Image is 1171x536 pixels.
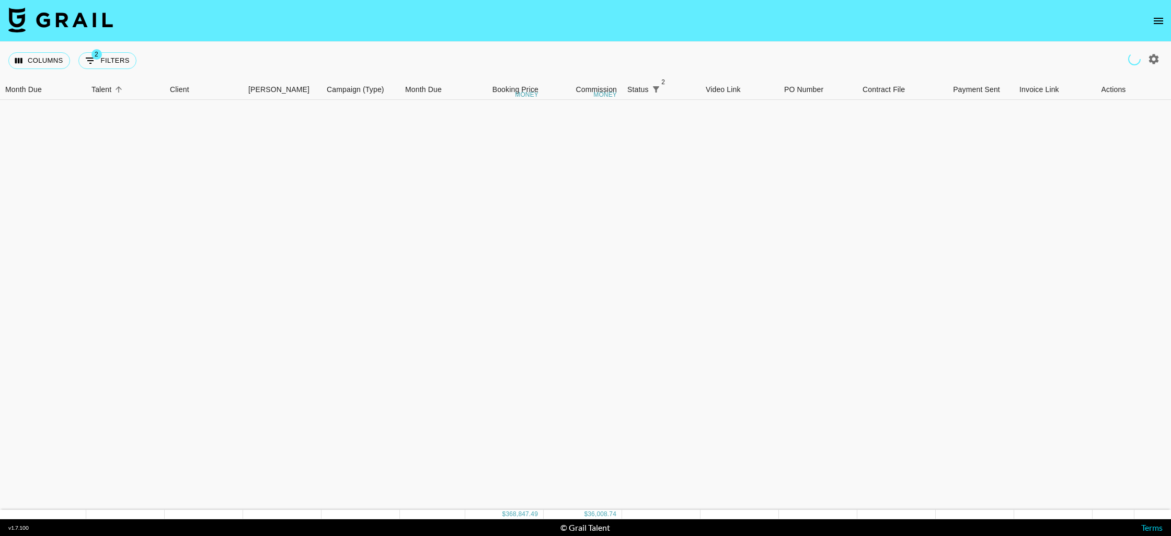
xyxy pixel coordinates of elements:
[506,510,538,519] div: 368,847.49
[1014,79,1093,100] div: Invoice Link
[405,79,442,100] div: Month Due
[663,82,678,97] button: Sort
[953,79,1000,100] div: Payment Sent
[78,52,136,69] button: Show filters
[1141,522,1163,532] a: Terms
[8,524,29,531] div: v 1.7.100
[1148,10,1169,31] button: open drawer
[622,79,701,100] div: Status
[243,79,322,100] div: Booker
[584,510,588,519] div: $
[5,79,42,100] div: Month Due
[560,522,610,533] div: © Grail Talent
[91,49,102,60] span: 2
[649,82,663,97] button: Show filters
[1093,79,1134,100] div: Actions
[779,79,857,100] div: PO Number
[327,79,384,100] div: Campaign (Type)
[248,79,309,100] div: [PERSON_NAME]
[492,79,538,100] div: Booking Price
[165,79,243,100] div: Client
[857,79,936,100] div: Contract File
[1101,79,1126,100] div: Actions
[627,79,649,100] div: Status
[1019,79,1059,100] div: Invoice Link
[400,79,465,100] div: Month Due
[111,82,126,97] button: Sort
[658,77,669,87] span: 2
[936,79,1014,100] div: Payment Sent
[784,79,823,100] div: PO Number
[86,79,165,100] div: Talent
[91,79,111,100] div: Talent
[701,79,779,100] div: Video Link
[588,510,616,519] div: 36,008.74
[502,510,506,519] div: $
[649,82,663,97] div: 2 active filters
[706,79,741,100] div: Video Link
[593,92,617,98] div: money
[322,79,400,100] div: Campaign (Type)
[863,79,905,100] div: Contract File
[170,79,189,100] div: Client
[8,52,70,69] button: Select columns
[576,79,617,100] div: Commission
[8,7,113,32] img: Grail Talent
[515,92,538,98] div: money
[1128,53,1141,65] span: Refreshing clients, campaigns...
